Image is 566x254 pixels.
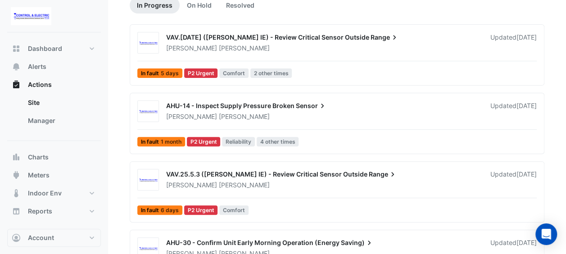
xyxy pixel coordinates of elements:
app-icon: Dashboard [12,44,21,53]
div: P2 Urgent [187,137,221,146]
div: Updated [490,170,537,190]
span: 1 month [161,139,181,145]
span: Sensor [296,101,327,110]
button: Account [7,229,101,247]
div: Actions [7,94,101,133]
span: Actions [28,80,52,89]
span: Mon 11-Aug-2025 07:46 AEST [516,239,537,246]
span: [PERSON_NAME] [219,112,270,121]
div: P2 Urgent [184,205,218,215]
span: Indoor Env [28,189,62,198]
button: Charts [7,148,101,166]
button: Indoor Env [7,184,101,202]
div: P2 Urgent [184,68,218,78]
div: Updated [490,33,537,53]
span: Reliability [222,137,255,146]
span: AHU-14 - Inspect Supply Pressure Broken [166,102,294,109]
img: Control & Electric [138,176,158,185]
span: [PERSON_NAME] [219,44,270,53]
a: Manager [21,112,101,130]
span: 2 other times [250,68,292,78]
span: 5 days [161,71,179,76]
button: Actions [7,76,101,94]
span: [PERSON_NAME] [166,181,217,189]
span: 4 other times [257,137,299,146]
span: In fault [137,137,185,146]
span: Charts [28,153,49,162]
div: Open Intercom Messenger [535,223,557,245]
app-icon: Reports [12,207,21,216]
span: 6 days [161,208,179,213]
span: In fault [137,205,182,215]
span: AHU-30 - Confirm Unit Early Morning Operation (Energy [166,239,340,246]
span: Reports [28,207,52,216]
span: Account [28,233,54,242]
span: Alerts [28,62,46,71]
img: Control & Electric [138,107,158,116]
span: Comfort [219,68,249,78]
button: Meters [7,166,101,184]
span: Fri 01-Aug-2025 14:00 AEST [516,33,537,41]
span: Fri 01-Aug-2025 14:00 AEST [516,102,537,109]
img: Control & Electric [138,244,158,253]
app-icon: Alerts [12,62,21,71]
button: Alerts [7,58,101,76]
span: Saving) [341,238,374,247]
span: [PERSON_NAME] [166,113,217,120]
span: Dashboard [28,44,62,53]
app-icon: Meters [12,171,21,180]
span: VAV.25.5.3 ([PERSON_NAME] IE) - Review Critical Sensor Outside [166,170,367,178]
div: Updated [490,101,537,121]
span: Range [371,33,399,42]
app-icon: Actions [12,80,21,89]
button: Reports [7,202,101,220]
span: VAV.[DATE] ([PERSON_NAME] IE) - Review Critical Sensor Outside [166,33,369,41]
app-icon: Charts [12,153,21,162]
span: Meters [28,171,50,180]
span: Tue 24-Jun-2025 09:45 AEST [516,170,537,178]
app-icon: Indoor Env [12,189,21,198]
span: [PERSON_NAME] [219,181,270,190]
img: Company Logo [11,7,51,25]
a: Site [21,94,101,112]
img: Control & Electric [138,39,158,48]
span: Comfort [219,205,249,215]
button: Dashboard [7,40,101,58]
span: Range [369,170,397,179]
span: [PERSON_NAME] [166,44,217,52]
span: In fault [137,68,182,78]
